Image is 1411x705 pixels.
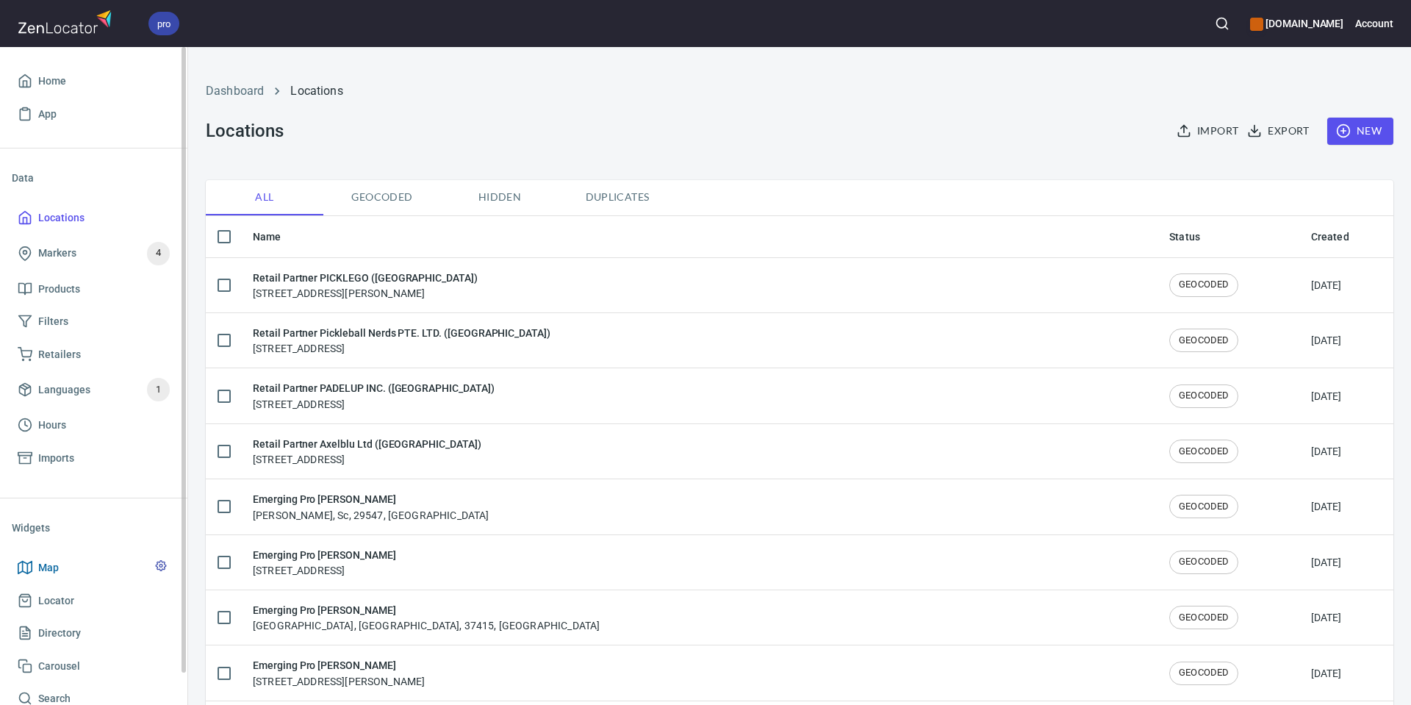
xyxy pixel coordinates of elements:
[1170,334,1238,348] span: GEOCODED
[12,584,176,618] a: Locator
[206,82,1393,100] nav: breadcrumb
[12,371,176,409] a: Languages1
[38,105,57,124] span: App
[1250,7,1343,40] div: Manage your apps
[148,12,179,35] div: pro
[12,160,176,196] li: Data
[12,409,176,442] a: Hours
[38,244,76,262] span: Markers
[253,491,489,507] h6: Emerging Pro [PERSON_NAME]
[253,602,600,618] h6: Emerging Pro [PERSON_NAME]
[567,188,667,207] span: Duplicates
[1250,122,1309,140] span: Export
[1311,610,1342,625] div: [DATE]
[12,650,176,683] a: Carousel
[1250,18,1263,31] button: color-CE600E
[1157,216,1299,258] th: Status
[253,602,600,633] div: [GEOGRAPHIC_DATA], [GEOGRAPHIC_DATA], 37415, [GEOGRAPHIC_DATA]
[12,305,176,338] a: Filters
[38,72,66,90] span: Home
[1170,666,1238,680] span: GEOCODED
[1170,278,1238,292] span: GEOCODED
[38,381,90,399] span: Languages
[253,436,481,452] h6: Retail Partner Axelblu Ltd ([GEOGRAPHIC_DATA])
[450,188,550,207] span: Hidden
[241,216,1157,258] th: Name
[206,84,264,98] a: Dashboard
[12,201,176,235] a: Locations
[1311,666,1342,681] div: [DATE]
[1180,122,1238,140] span: Import
[1339,122,1382,140] span: New
[253,547,396,578] div: [STREET_ADDRESS]
[253,547,396,563] h6: Emerging Pro [PERSON_NAME]
[12,65,176,98] a: Home
[12,98,176,131] a: App
[1311,499,1342,514] div: [DATE]
[253,270,478,301] div: [STREET_ADDRESS][PERSON_NAME]
[148,16,179,32] span: pro
[147,245,170,262] span: 4
[332,188,432,207] span: Geocoded
[1250,15,1343,32] h6: [DOMAIN_NAME]
[1299,216,1393,258] th: Created
[253,380,495,396] h6: Retail Partner PADELUP INC. ([GEOGRAPHIC_DATA])
[1170,500,1238,514] span: GEOCODED
[38,209,85,227] span: Locations
[290,84,342,98] a: Locations
[1311,555,1342,570] div: [DATE]
[206,121,283,141] h3: Locations
[12,273,176,306] a: Products
[253,436,481,467] div: [STREET_ADDRESS]
[12,617,176,650] a: Directory
[1170,555,1238,569] span: GEOCODED
[1327,118,1393,145] button: New
[12,510,176,545] li: Widgets
[18,6,116,37] img: zenlocator
[38,449,74,468] span: Imports
[38,624,81,643] span: Directory
[253,270,478,286] h6: Retail Partner PICKLEGO ([GEOGRAPHIC_DATA])
[38,280,80,298] span: Products
[253,491,489,522] div: [PERSON_NAME], Sc, 29547, [GEOGRAPHIC_DATA]
[12,338,176,371] a: Retailers
[38,312,68,331] span: Filters
[1174,118,1244,145] button: Import
[12,551,176,584] a: Map
[253,325,550,356] div: [STREET_ADDRESS]
[38,592,74,610] span: Locator
[1244,118,1315,145] button: Export
[1170,389,1238,403] span: GEOCODED
[215,188,315,207] span: All
[253,657,425,688] div: [STREET_ADDRESS][PERSON_NAME]
[1311,444,1342,459] div: [DATE]
[38,346,81,364] span: Retailers
[12,235,176,273] a: Markers4
[1170,611,1238,625] span: GEOCODED
[147,382,170,398] span: 1
[1170,445,1238,459] span: GEOCODED
[1311,333,1342,348] div: [DATE]
[12,442,176,475] a: Imports
[1355,15,1393,32] h6: Account
[38,657,80,676] span: Carousel
[1355,7,1393,40] button: Account
[1311,389,1342,404] div: [DATE]
[253,380,495,411] div: [STREET_ADDRESS]
[38,416,66,434] span: Hours
[253,325,550,341] h6: Retail Partner Pickleball Nerds PTE. LTD. ([GEOGRAPHIC_DATA])
[1206,7,1238,40] button: Search
[38,559,59,577] span: Map
[253,657,425,673] h6: Emerging Pro [PERSON_NAME]
[1311,278,1342,293] div: [DATE]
